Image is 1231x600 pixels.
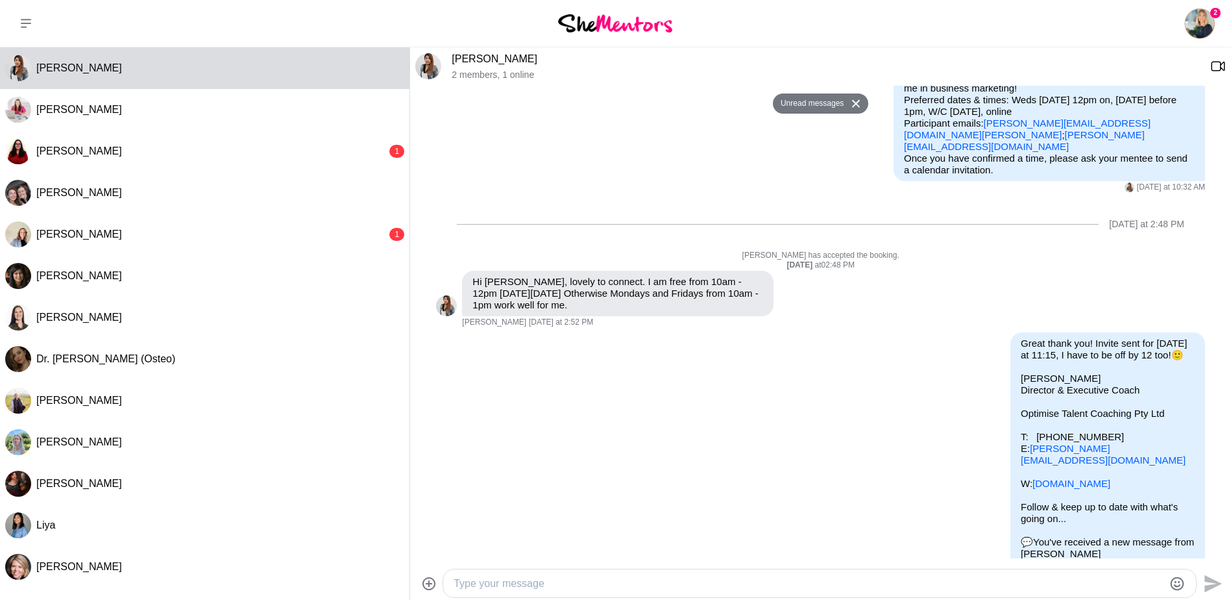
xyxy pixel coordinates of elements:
img: She Mentors Logo [558,14,672,32]
button: Emoji picker [1169,576,1185,592]
span: [PERSON_NAME] [36,478,122,489]
div: Claudia Hofmaier [5,429,31,455]
a: [PERSON_NAME][EMAIL_ADDRESS][DOMAIN_NAME][PERSON_NAME] [904,118,1151,140]
time: 2025-10-01T06:52:19.906Z [529,318,593,328]
div: Tahlia Shaw [5,305,31,331]
div: Aneesha Rao [5,263,31,289]
img: R [5,97,31,123]
img: L [5,138,31,164]
span: [PERSON_NAME] [462,318,526,328]
p: You've received a new message from [PERSON_NAME] Info regarding your Mentor Hour with [PERSON_NAME] [1021,536,1195,595]
span: [PERSON_NAME] [36,436,122,447]
p: Optimise Talent Coaching Pty Ltd [1021,408,1195,419]
a: Laura Thain2 [1184,8,1215,39]
img: R [5,55,31,81]
span: Dr. [PERSON_NAME] (Osteo) [36,353,175,364]
p: W: [1021,478,1195,501]
p: [PERSON_NAME] Director & Executive Coach [1021,373,1195,396]
div: Liya [5,512,31,538]
img: S [5,221,31,247]
div: Dr. Anastasiya Ovechkin (Osteo) [5,346,31,372]
img: Laura Thain [1184,8,1215,39]
p: Great thank you! Invite sent for [DATE] at 11:15, I have to be off by 12 too! [1021,338,1195,361]
button: Unread messages [773,94,847,114]
img: M [5,471,31,497]
img: L [5,512,31,538]
img: D [5,346,31,372]
span: [PERSON_NAME] [36,104,122,115]
div: 1 [389,228,404,241]
img: R [436,295,457,316]
p: T: [PHONE_NUMBER] E: [1021,431,1195,466]
div: at 02:48 PM [436,260,1205,271]
div: Susan Elford [5,554,31,580]
img: T [5,305,31,331]
img: R [415,53,441,79]
span: [PERSON_NAME] [36,312,122,323]
img: J [5,388,31,414]
a: [PERSON_NAME][EMAIL_ADDRESS][DOMAIN_NAME] [904,129,1145,152]
div: Rebecca Bak [415,53,441,79]
span: [PERSON_NAME] [36,62,122,73]
div: Melissa Rodda [5,471,31,497]
span: Liya [36,519,55,531]
p: [PERSON_NAME] has accepted the booking. [436,251,1205,261]
div: Melissa Coyne [5,180,31,206]
span: [PERSON_NAME] [36,561,122,572]
div: Lidija McInnes [5,138,31,164]
p: Follow & keep up to date with what's going on... [1021,501,1195,525]
a: [PERSON_NAME] [452,53,537,64]
div: Jaclyn Laytt [5,388,31,414]
button: Send [1197,569,1226,598]
div: [DATE] at 2:48 PM [1109,219,1184,230]
div: Sarah Howell [5,221,31,247]
div: Rebecca Cofrancesco [5,97,31,123]
div: Rebecca Bak [5,55,31,81]
strong: [DATE] [786,260,814,269]
span: [PERSON_NAME] [36,270,122,281]
img: C [5,429,31,455]
img: R [1125,182,1134,192]
img: A [5,263,31,289]
p: Once you have confirmed a time, please ask your mentee to send a calendar invitation. [904,153,1195,176]
div: Rebecca Bak [436,295,457,316]
div: Rebecca Bak [1125,182,1134,192]
textarea: Type your message [454,576,1164,592]
div: 1 [389,145,404,158]
span: [PERSON_NAME] [36,395,122,406]
time: 2025-09-30T02:32:03.921Z [1137,182,1205,193]
span: 💬 [1021,536,1033,547]
span: [PERSON_NAME] [36,187,122,198]
span: 🙂 [1171,349,1184,360]
a: [DOMAIN_NAME] [1032,478,1110,489]
p: 2 members , 1 online [452,69,1200,81]
span: [PERSON_NAME] [36,229,122,240]
img: M [5,180,31,206]
span: [PERSON_NAME] [36,145,122,156]
p: Hi [PERSON_NAME], lovely to connect. I am free from 10am - 12pm [DATE][DATE] Otherwise Mondays an... [472,276,763,311]
span: 2 [1210,8,1221,18]
img: S [5,554,31,580]
a: [PERSON_NAME][EMAIL_ADDRESS][DOMAIN_NAME] [1021,443,1186,466]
